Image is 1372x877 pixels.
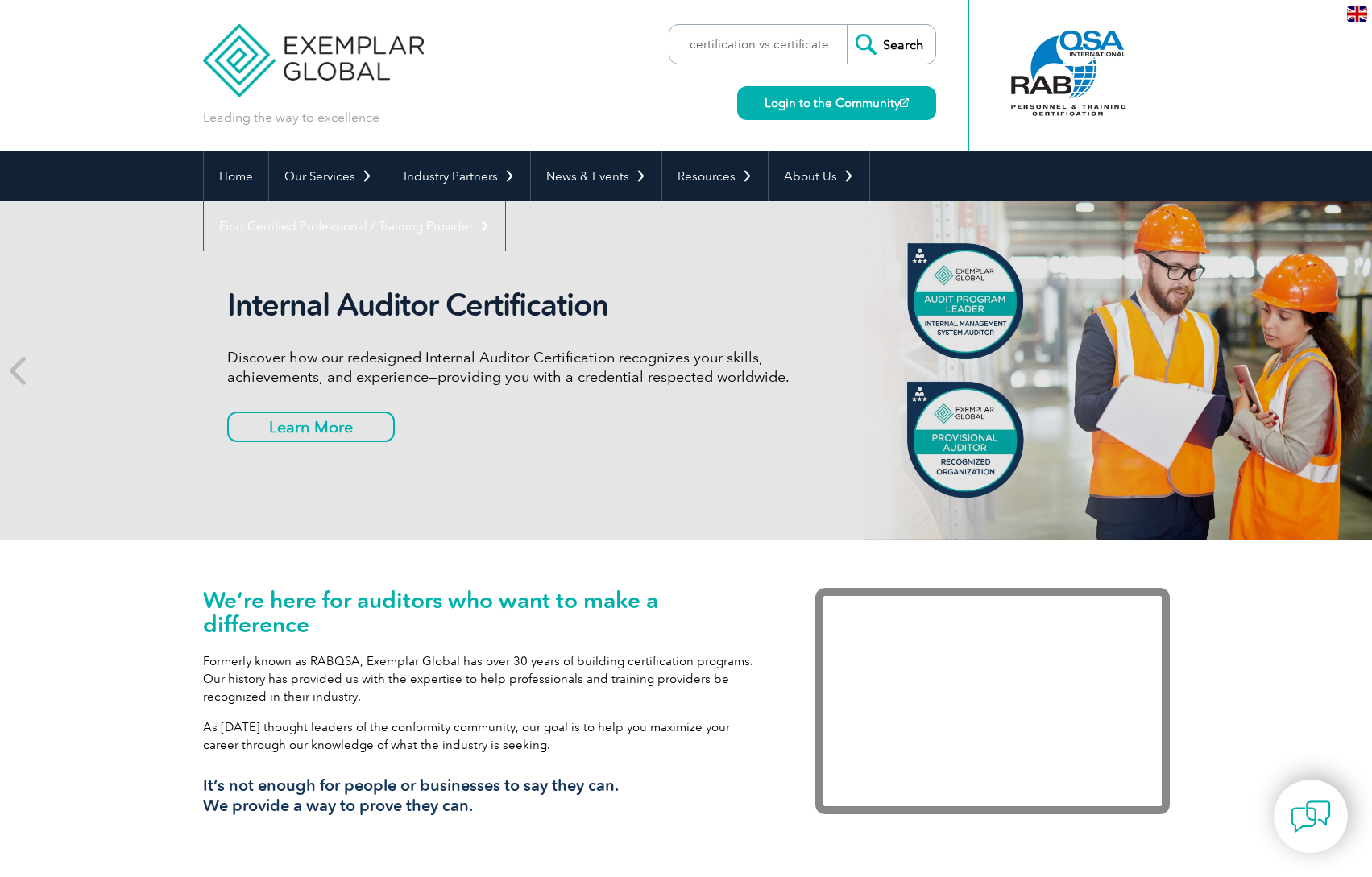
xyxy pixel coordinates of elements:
[531,151,661,201] a: News & Events
[769,151,869,201] a: About Us
[203,776,767,816] h3: It’s not enough for people or businesses to say they can. We provide a way to prove they can.
[203,109,379,126] p: Leading the way to excellence
[227,287,831,324] h2: Internal Auditor Certification
[203,652,767,705] p: Formerly known as RABQSA, Exemplar Global has over 30 years of building certification programs. O...
[815,588,1170,814] iframe: Exemplar Global: Working together to make a difference
[204,151,268,201] a: Home
[847,25,935,64] input: Search
[1347,6,1367,22] img: en
[900,98,909,107] img: open_square.png
[1291,796,1331,837] img: contact-chat.png
[227,412,395,442] a: Learn More
[203,588,767,636] h1: We’re here for auditors who want to make a difference
[204,201,505,251] a: Find Certified Professional / Training Provider
[203,718,767,754] p: As [DATE] thought leaders of the conformity community, our goal is to help you maximize your care...
[269,151,388,201] a: Our Services
[388,151,530,201] a: Industry Partners
[662,151,768,201] a: Resources
[227,348,831,387] p: Discover how our redesigned Internal Auditor Certification recognizes your skills, achievements, ...
[737,86,936,120] a: Login to the Community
